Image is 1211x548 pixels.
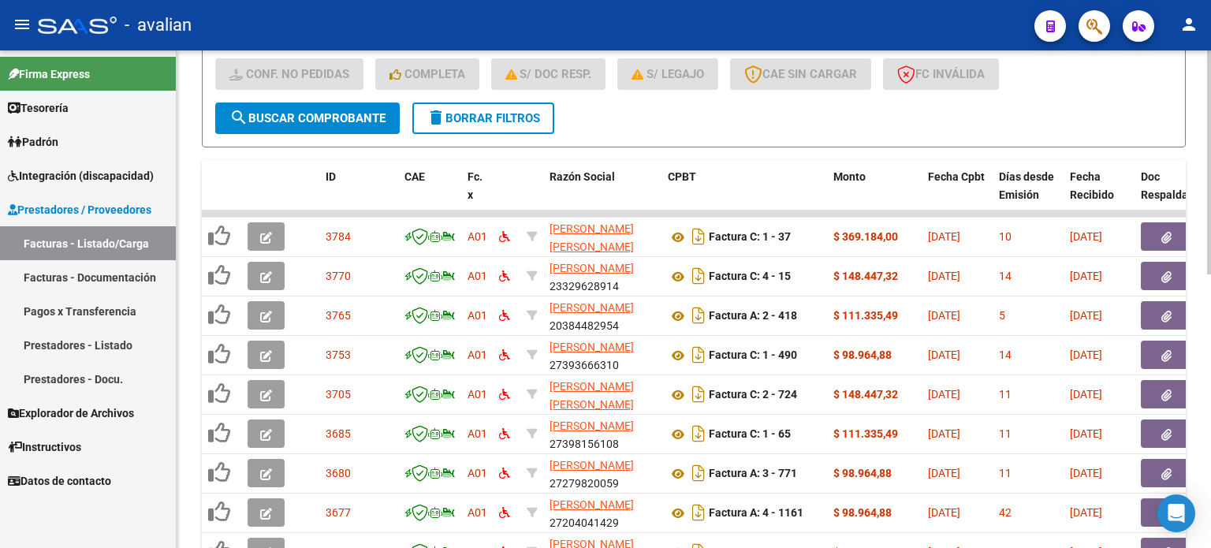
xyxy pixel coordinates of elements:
[326,349,351,361] span: 3753
[999,309,1005,322] span: 5
[505,67,592,81] span: S/ Doc Resp.
[709,349,797,362] strong: Factura C: 1 - 490
[999,467,1012,479] span: 11
[550,170,615,183] span: Razón Social
[8,472,111,490] span: Datos de contacto
[550,338,655,371] div: 27393666310
[928,170,985,183] span: Fecha Cpbt
[1070,427,1102,440] span: [DATE]
[229,111,386,125] span: Buscar Comprobante
[1070,309,1102,322] span: [DATE]
[709,428,791,441] strong: Factura C: 1 - 65
[833,427,898,440] strong: $ 111.335,49
[827,160,922,229] datatable-header-cell: Monto
[468,506,487,519] span: A01
[833,349,892,361] strong: $ 98.964,88
[326,506,351,519] span: 3677
[999,270,1012,282] span: 14
[8,438,81,456] span: Instructivos
[688,342,709,367] i: Descargar documento
[550,262,634,274] span: [PERSON_NAME]
[709,270,791,283] strong: Factura C: 4 - 15
[13,15,32,34] mat-icon: menu
[398,160,461,229] datatable-header-cell: CAE
[668,170,696,183] span: CPBT
[461,160,493,229] datatable-header-cell: Fc. x
[999,388,1012,401] span: 11
[688,224,709,249] i: Descargar documento
[688,460,709,486] i: Descargar documento
[1070,506,1102,519] span: [DATE]
[550,259,655,293] div: 23329628914
[550,341,634,353] span: [PERSON_NAME]
[8,65,90,83] span: Firma Express
[1070,230,1102,243] span: [DATE]
[744,67,857,81] span: CAE SIN CARGAR
[326,309,351,322] span: 3765
[688,500,709,525] i: Descargar documento
[928,467,960,479] span: [DATE]
[229,67,349,81] span: Conf. no pedidas
[833,270,898,282] strong: $ 148.447,32
[1070,270,1102,282] span: [DATE]
[319,160,398,229] datatable-header-cell: ID
[709,231,791,244] strong: Factura C: 1 - 37
[427,111,540,125] span: Borrar Filtros
[709,468,797,480] strong: Factura A: 3 - 771
[326,230,351,243] span: 3784
[550,301,634,314] span: [PERSON_NAME]
[550,299,655,332] div: 20384482954
[550,419,634,432] span: [PERSON_NAME]
[468,230,487,243] span: A01
[550,378,655,411] div: 27256602895
[1179,15,1198,34] mat-icon: person
[999,230,1012,243] span: 10
[326,427,351,440] span: 3685
[999,506,1012,519] span: 42
[215,58,363,90] button: Conf. no pedidas
[8,201,151,218] span: Prestadores / Proveedores
[389,67,465,81] span: Completa
[1070,388,1102,401] span: [DATE]
[550,457,655,490] div: 27279820059
[326,270,351,282] span: 3770
[404,170,425,183] span: CAE
[375,58,479,90] button: Completa
[427,108,445,127] mat-icon: delete
[125,8,192,43] span: - avalian
[468,427,487,440] span: A01
[412,103,554,134] button: Borrar Filtros
[833,170,866,183] span: Monto
[468,467,487,479] span: A01
[1070,170,1114,201] span: Fecha Recibido
[688,303,709,328] i: Descargar documento
[999,349,1012,361] span: 14
[550,498,634,511] span: [PERSON_NAME]
[928,230,960,243] span: [DATE]
[617,58,718,90] button: S/ legajo
[326,170,336,183] span: ID
[1157,494,1195,532] div: Open Intercom Messenger
[688,263,709,289] i: Descargar documento
[833,230,898,243] strong: $ 369.184,00
[215,103,400,134] button: Buscar Comprobante
[468,349,487,361] span: A01
[229,108,248,127] mat-icon: search
[8,167,154,185] span: Integración (discapacidad)
[709,389,797,401] strong: Factura C: 2 - 724
[468,270,487,282] span: A01
[928,309,960,322] span: [DATE]
[833,506,892,519] strong: $ 98.964,88
[1070,349,1102,361] span: [DATE]
[1070,467,1102,479] span: [DATE]
[326,467,351,479] span: 3680
[897,67,985,81] span: FC Inválida
[543,160,661,229] datatable-header-cell: Razón Social
[993,160,1064,229] datatable-header-cell: Días desde Emisión
[1064,160,1135,229] datatable-header-cell: Fecha Recibido
[688,382,709,407] i: Descargar documento
[688,421,709,446] i: Descargar documento
[326,388,351,401] span: 3705
[883,58,999,90] button: FC Inválida
[833,309,898,322] strong: $ 111.335,49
